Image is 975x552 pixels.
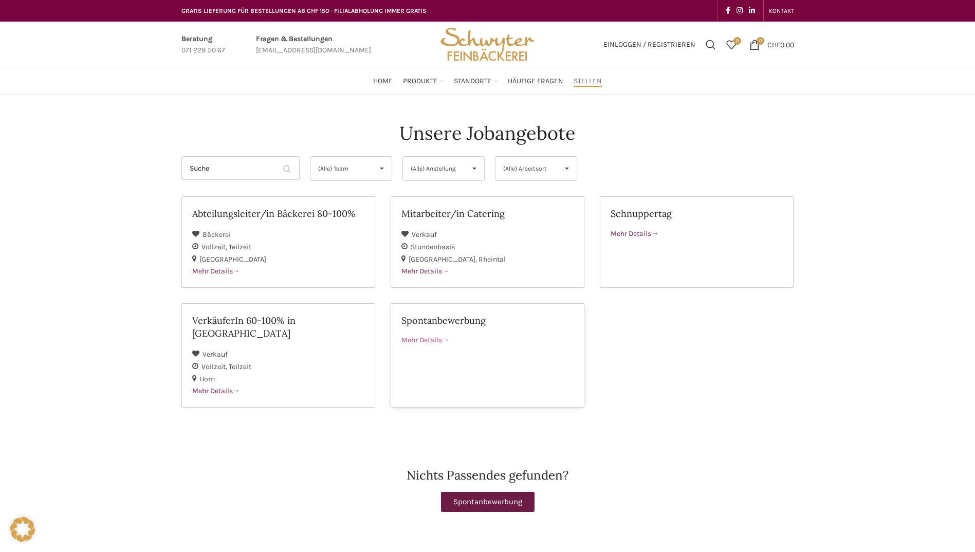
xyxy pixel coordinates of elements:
[372,157,392,180] span: ▾
[401,207,574,220] h2: Mitarbeiter/in Catering
[767,40,780,49] span: CHF
[181,196,375,288] a: Abteilungsleiter/in Bäckerei 80-100% Bäckerei Vollzeit Teilzeit [GEOGRAPHIC_DATA] Mehr Details
[453,498,522,506] span: Spontanbewerbung
[401,267,449,275] span: Mehr Details
[192,267,240,275] span: Mehr Details
[229,362,251,371] span: Teilzeit
[409,255,479,264] span: [GEOGRAPHIC_DATA]
[391,303,584,408] a: Spontanbewerbung Mehr Details
[192,314,364,340] h2: VerkäuferIn 60-100% in [GEOGRAPHIC_DATA]
[746,4,758,18] a: Linkedin social link
[611,229,658,238] span: Mehr Details
[401,336,449,344] span: Mehr Details
[767,40,794,49] bdi: 0.00
[600,196,794,288] a: Schnuppertag Mehr Details
[574,77,602,86] span: Stellen
[721,34,742,55] a: 0
[598,34,701,55] a: Einloggen / Registrieren
[391,196,584,288] a: Mitarbeiter/in Catering Verkauf Stundenbasis [GEOGRAPHIC_DATA] Rheintal Mehr Details
[373,77,393,86] span: Home
[557,157,577,180] span: ▾
[201,362,229,371] span: Vollzeit
[465,157,484,180] span: ▾
[192,387,240,395] span: Mehr Details
[721,34,742,55] div: Meine Wunschliste
[199,375,215,383] span: Horn
[437,40,538,48] a: Site logo
[411,243,455,251] span: Stundenbasis
[411,157,459,180] span: (Alle) Anstellung
[733,4,746,18] a: Instagram social link
[199,255,266,264] span: [GEOGRAPHIC_DATA]
[744,34,799,55] a: 0 CHF0.00
[256,33,371,57] a: Infobox link
[757,37,764,45] span: 0
[574,71,602,91] a: Stellen
[403,71,444,91] a: Produkte
[181,33,225,57] a: Infobox link
[401,314,574,327] h2: Spontanbewerbung
[192,207,364,220] h2: Abteilungsleiter/in Bäckerei 80-100%
[203,230,231,239] span: Bäckerei
[603,41,695,48] span: Einloggen / Registrieren
[181,303,375,408] a: VerkäuferIn 60-100% in [GEOGRAPHIC_DATA] Verkauf Vollzeit Teilzeit Horn Mehr Details
[441,492,535,512] a: Spontanbewerbung
[229,243,251,251] span: Teilzeit
[508,71,563,91] a: Häufige Fragen
[454,71,498,91] a: Standorte
[412,230,437,239] span: Verkauf
[764,1,799,21] div: Secondary navigation
[733,37,741,45] span: 0
[181,156,300,180] input: Suche
[479,255,506,264] span: Rheintal
[176,71,799,91] div: Main navigation
[769,1,794,21] a: KONTAKT
[373,71,393,91] a: Home
[723,4,733,18] a: Facebook social link
[701,34,721,55] a: Suchen
[181,7,427,14] span: GRATIS LIEFERUNG FÜR BESTELLUNGEN AB CHF 150 - FILIALABHOLUNG IMMER GRATIS
[508,77,563,86] span: Häufige Fragen
[318,157,367,180] span: (Alle) Team
[437,22,538,68] img: Bäckerei Schwyter
[403,77,438,86] span: Produkte
[181,469,794,482] h2: Nichts Passendes gefunden?
[503,157,552,180] span: (Alle) Arbeitsort
[611,207,783,220] h2: Schnuppertag
[769,7,794,14] span: KONTAKT
[454,77,492,86] span: Standorte
[203,350,228,359] span: Verkauf
[201,243,229,251] span: Vollzeit
[399,120,576,146] h4: Unsere Jobangebote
